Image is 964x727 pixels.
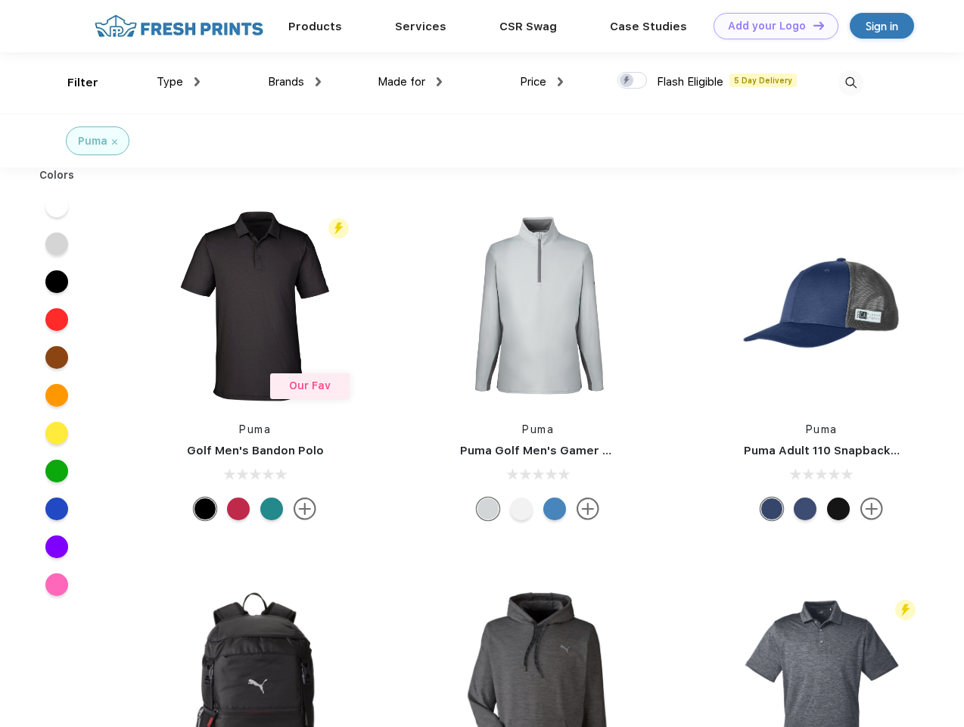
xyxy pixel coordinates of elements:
[437,205,639,407] img: func=resize&h=266
[729,73,797,87] span: 5 Day Delivery
[522,423,554,435] a: Puma
[558,77,563,86] img: dropdown.png
[67,74,98,92] div: Filter
[477,498,499,520] div: High Rise
[157,75,183,89] span: Type
[838,70,863,95] img: desktop_search.svg
[520,75,546,89] span: Price
[78,133,107,149] div: Puma
[194,498,216,520] div: Puma Black
[866,17,898,35] div: Sign in
[728,20,806,33] div: Add your Logo
[510,498,533,520] div: Bright White
[316,77,321,86] img: dropdown.png
[239,423,271,435] a: Puma
[187,444,324,457] a: Golf Men's Bandon Polo
[499,20,557,33] a: CSR Swag
[260,498,283,520] div: Green Lagoon
[794,498,816,520] div: Peacoat Qut Shd
[760,498,783,520] div: Peacoat with Qut Shd
[543,498,566,520] div: Bright Cobalt
[268,75,304,89] span: Brands
[850,13,914,39] a: Sign in
[813,21,824,30] img: DT
[28,167,86,183] div: Colors
[294,498,316,520] img: more.svg
[328,218,349,239] img: flash_active_toggle.svg
[227,498,250,520] div: Ski Patrol
[577,498,599,520] img: more.svg
[860,498,883,520] img: more.svg
[827,498,850,520] div: Pma Blk with Pma Blk
[90,13,268,39] img: fo%20logo%202.webp
[194,77,200,86] img: dropdown.png
[154,205,356,407] img: func=resize&h=266
[657,75,723,89] span: Flash Eligible
[395,20,446,33] a: Services
[288,20,342,33] a: Products
[895,600,916,620] img: flash_active_toggle.svg
[806,423,838,435] a: Puma
[289,379,331,392] span: Our Fav
[378,75,425,89] span: Made for
[460,444,699,457] a: Puma Golf Men's Gamer Golf Quarter-Zip
[112,139,117,145] img: filter_cancel.svg
[721,205,922,407] img: func=resize&h=266
[437,77,442,86] img: dropdown.png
